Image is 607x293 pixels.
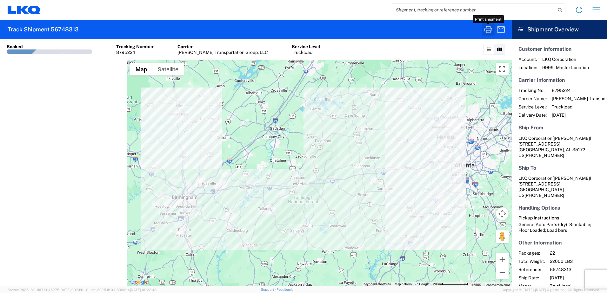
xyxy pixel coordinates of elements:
[518,165,600,171] h5: Ship To
[292,49,320,55] div: Truckload
[472,283,481,287] a: Terms
[129,278,150,286] a: Open this area in Google Maps (opens a new window)
[292,44,320,49] div: Service Level
[552,136,591,141] span: ([PERSON_NAME])
[518,136,552,141] span: LKQ Corporation
[542,56,589,62] span: LKQ Corporation
[518,250,545,256] span: Packages:
[524,193,564,198] span: [PHONE_NUMBER]
[550,275,604,281] span: [DATE]
[496,253,509,266] button: Zoom in
[261,288,277,291] a: Support
[518,258,545,264] span: Total Weight:
[518,222,600,233] div: General Auto Parts (dry) - Stackable; Floor Loaded; Load bars
[550,258,604,264] span: 22000 LBS
[8,26,79,33] h2: Track Shipment 56748313
[550,283,604,289] span: Truckload
[518,267,545,272] span: Reference:
[130,63,152,75] button: Show street map
[116,44,154,49] div: Tracking Number
[518,96,547,101] span: Carrier Name:
[518,205,600,211] h5: Handling Options
[518,175,600,198] address: [GEOGRAPHIC_DATA] US
[116,49,154,55] div: 8795224
[518,215,600,221] h6: Pickup Instructions
[550,250,604,256] span: 22
[177,49,268,55] div: [PERSON_NAME] Transportation Group, LLC
[496,63,509,75] button: Toggle fullscreen view
[524,153,564,158] span: [PHONE_NUMBER]
[518,77,600,83] h5: Carrier Information
[59,288,83,292] span: [DATE] 09:51:11
[502,287,599,293] span: Copyright © [DATE]-[DATE] Agistix Inc., All Rights Reserved
[7,44,23,49] div: Booked
[277,288,293,291] a: Feedback
[518,46,600,52] h5: Customer Information
[496,230,509,243] button: Drag Pegman onto the map to open Street View
[496,207,509,220] button: Map camera controls
[395,282,429,286] span: Map data ©2025 Google
[542,65,589,70] span: 9999 - Master Location
[433,282,442,286] span: 20 km
[518,65,537,70] span: Location:
[550,267,604,272] span: 56748313
[518,240,600,246] h5: Other Information
[518,135,600,158] address: [GEOGRAPHIC_DATA], AL 35172 US
[552,176,591,181] span: ([PERSON_NAME])
[431,282,470,286] button: Map Scale: 20 km per 78 pixels
[364,282,391,286] button: Keyboard shortcuts
[152,63,184,75] button: Show satellite imagery
[518,56,537,62] span: Account:
[8,288,83,292] span: Server: 2025.18.0-dd719145275
[518,176,591,186] span: LKQ Corporation [STREET_ADDRESS]
[518,88,547,93] span: Tracking No:
[391,4,556,16] input: Shipment, tracking or reference number
[484,283,510,287] a: Report a map error
[129,278,150,286] img: Google
[518,104,547,110] span: Service Level:
[518,141,560,146] span: [STREET_ADDRESS]
[512,20,607,39] header: Shipment Overview
[518,283,545,289] span: Mode:
[130,288,157,292] span: [DATE] 09:32:48
[496,266,509,279] button: Zoom out
[518,112,547,118] span: Delivery Date:
[518,275,545,281] span: Ship Date:
[177,44,268,49] div: Carrier
[518,125,600,131] h5: Ship From
[86,288,157,292] span: Client: 2025.18.0-9839db4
